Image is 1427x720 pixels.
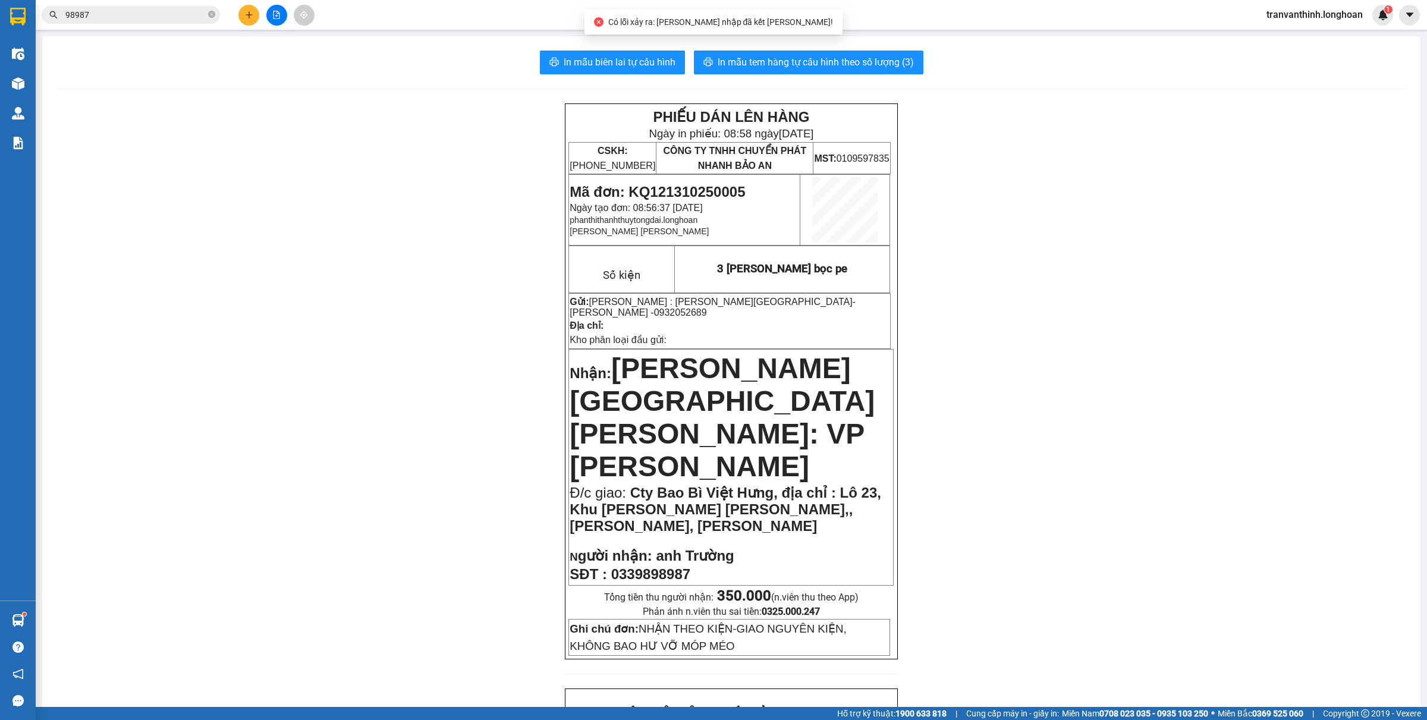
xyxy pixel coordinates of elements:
span: Miền Nam [1062,707,1208,720]
span: question-circle [12,642,24,653]
span: 0109597835 [814,153,889,164]
strong: 350.000 [717,587,771,604]
span: close-circle [208,11,215,18]
span: In mẫu biên lai tự cấu hình [564,55,675,70]
span: copyright [1361,709,1369,718]
span: 0339898987 [611,566,690,582]
span: close-circle [208,10,215,21]
span: file-add [272,11,281,19]
strong: SĐT : [570,566,607,582]
button: printerIn mẫu tem hàng tự cấu hình theo số lượng (3) [694,51,923,74]
span: 1 [1386,5,1390,14]
span: [PERSON_NAME][GEOGRAPHIC_DATA][PERSON_NAME]: VP [PERSON_NAME] [570,353,875,482]
span: [PHONE_NUMBER] [570,146,655,171]
span: printer [549,57,559,68]
span: Kho phân loại đầu gửi: [570,335,667,345]
span: printer [703,57,713,68]
span: Mã đơn: KQ121310250005 [570,184,745,200]
span: gười nhận: [578,548,652,564]
span: In mẫu tem hàng tự cấu hình theo số lượng (3) [718,55,914,70]
span: Có lỗi xảy ra: [PERSON_NAME] nhập đã kết [PERSON_NAME]! [608,17,834,27]
strong: PHIẾU DÁN LÊN HÀNG [653,109,809,125]
span: anh Trường [656,548,734,564]
img: logo-vxr [10,8,26,26]
img: solution-icon [12,137,24,149]
span: caret-down [1404,10,1415,20]
span: ⚪️ [1211,711,1215,716]
button: printerIn mẫu biên lai tự cấu hình [540,51,685,74]
strong: 0325.000.247 [762,606,820,617]
span: aim [300,11,308,19]
input: Tìm tên, số ĐT hoặc mã đơn [65,8,206,21]
span: close-circle [594,17,604,27]
span: message [12,695,24,706]
span: Tổng tiền thu người nhận: [604,592,859,603]
strong: 0708 023 035 - 0935 103 250 [1099,709,1208,718]
img: warehouse-icon [12,48,24,60]
span: plus [245,11,253,19]
span: | [1312,707,1314,720]
sup: 1 [23,612,26,616]
span: [DATE] [779,127,814,140]
span: Hỗ trợ kỹ thuật: [837,707,947,720]
span: tranvanthinh.longhoan [1257,7,1372,22]
span: Cty Bao Bì Việt Hưng, địa chỉ : Lô 23, Khu [PERSON_NAME] [PERSON_NAME],, [PERSON_NAME], [PERSON_N... [570,485,881,534]
span: 3 [PERSON_NAME] bọc pe [717,262,847,275]
img: warehouse-icon [12,107,24,120]
strong: 1900 633 818 [895,709,947,718]
span: | [955,707,957,720]
span: Ngày tạo đơn: 08:56:37 [DATE] [570,203,702,213]
strong: CSKH: [598,146,628,156]
span: Miền Bắc [1218,707,1303,720]
button: plus [238,5,259,26]
span: [PERSON_NAME] : [PERSON_NAME][GEOGRAPHIC_DATA] [589,297,853,307]
span: [PERSON_NAME] - [570,307,706,317]
span: (n.viên thu theo App) [717,592,859,603]
img: icon-new-feature [1378,10,1388,20]
span: Phản ánh n.viên thu sai tiền: [643,606,820,617]
span: - [570,297,856,317]
strong: MST: [814,153,836,164]
img: warehouse-icon [12,77,24,90]
span: Ngày in phiếu: 08:58 ngày [649,127,813,140]
strong: Gửi: [570,297,589,307]
strong: 0369 525 060 [1252,709,1303,718]
span: search [49,11,58,19]
span: Nhận: [570,365,611,381]
span: NHẬN THEO KIỆN-GIAO NGUYÊN KIỆN, KHÔNG BAO HƯ VỠ MÓP MÉO [570,622,846,652]
span: phanthithanhthuytongdai.longhoan [570,215,697,225]
button: caret-down [1399,5,1420,26]
strong: Ghi chú đơn: [570,622,639,635]
span: Số kiện [603,269,640,282]
strong: N [570,551,652,563]
span: Cung cấp máy in - giấy in: [966,707,1059,720]
span: [PERSON_NAME] [PERSON_NAME] [570,227,709,236]
span: Đ/c giao: [570,485,630,501]
button: aim [294,5,315,26]
span: notification [12,668,24,680]
strong: Địa chỉ: [570,320,604,331]
img: warehouse-icon [12,614,24,627]
span: CÔNG TY TNHH CHUYỂN PHÁT NHANH BẢO AN [663,146,806,171]
span: 0932052689 [654,307,707,317]
button: file-add [266,5,287,26]
strong: BIÊN NHẬN VẬN CHUYỂN BẢO AN EXPRESS [620,706,843,719]
sup: 1 [1384,5,1393,14]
